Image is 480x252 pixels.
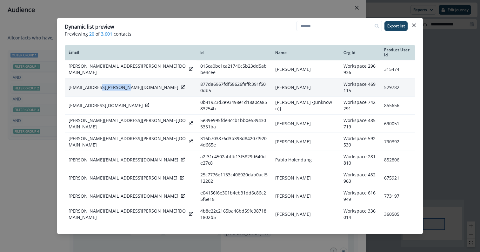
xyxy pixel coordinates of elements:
[340,115,381,133] td: Workspace 485719
[271,151,339,169] td: Pablo Holendung
[380,133,415,151] td: 790392
[65,31,415,37] p: Previewing of contacts
[271,169,339,187] td: [PERSON_NAME]
[89,31,94,37] span: 20
[384,21,408,31] button: Export list
[69,157,178,163] p: [PERSON_NAME][EMAIL_ADDRESS][DOMAIN_NAME]
[271,187,339,205] td: [PERSON_NAME]
[65,23,114,31] p: Dynamic list preview
[197,133,272,151] td: 316b703876d3b393d84207f9204d665e
[409,20,419,31] button: Close
[197,205,272,223] td: 4b8e22c2165ba46bd59fe387181802b5
[340,187,381,205] td: Workspace 616949
[340,60,381,78] td: Workspace 296936
[69,84,178,91] p: [EMAIL_ADDRESS][PERSON_NAME][DOMAIN_NAME]
[197,169,272,187] td: 25c7776e1133c406920dab0acf512202
[271,60,339,78] td: [PERSON_NAME]
[380,60,415,78] td: 315474
[69,135,186,148] p: [PERSON_NAME][EMAIL_ADDRESS][PERSON_NAME][DOMAIN_NAME]
[340,78,381,97] td: Workspace 469115
[69,175,177,181] p: [PERSON_NAME][EMAIL_ADDRESS][PERSON_NAME]
[380,115,415,133] td: 690051
[197,78,272,97] td: 877da6967fdf58626feffc391f500db5
[69,208,186,221] p: [PERSON_NAME][EMAIL_ADDRESS][PERSON_NAME][DOMAIN_NAME]
[69,117,186,130] p: [PERSON_NAME][EMAIL_ADDRESS][PERSON_NAME][DOMAIN_NAME]
[197,187,272,205] td: e04156f6e301b4eb31dd6c86c25f6e18
[271,205,339,223] td: [PERSON_NAME]
[200,50,268,55] div: Id
[69,63,186,76] p: [PERSON_NAME][EMAIL_ADDRESS][PERSON_NAME][DOMAIN_NAME]
[387,24,405,28] p: Export list
[380,187,415,205] td: 773197
[271,115,339,133] td: [PERSON_NAME]
[380,78,415,97] td: 529782
[380,169,415,187] td: 675921
[101,31,112,37] span: 3,601
[340,133,381,151] td: Workspace 592539
[340,151,381,169] td: Workspace 281810
[340,205,381,223] td: Workspace 336014
[69,102,143,109] p: [EMAIL_ADDRESS][DOMAIN_NAME]
[271,78,339,97] td: [PERSON_NAME]
[197,60,272,78] td: 015ca0bc1ca21740c5b23dd5abbe3cee
[380,97,415,115] td: 855656
[380,205,415,223] td: 360505
[197,115,272,133] td: 5e39e995fde3ccb1bb0e5394305351ba
[69,50,193,55] div: Email
[343,50,377,55] div: Org Id
[197,97,272,115] td: 0b41923d2e93498e1d18a0ca8583254b
[69,193,178,199] p: [PERSON_NAME][EMAIL_ADDRESS][DOMAIN_NAME]
[275,50,336,55] div: Name
[384,47,411,58] div: Product User Id
[271,133,339,151] td: [PERSON_NAME]
[197,151,272,169] td: a2f31c4502abffb13f5829d640de27c8
[340,169,381,187] td: Workspace 452963
[380,151,415,169] td: 852806
[271,97,339,115] td: [PERSON_NAME] {{unknown}}
[340,97,381,115] td: Workspace 742291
